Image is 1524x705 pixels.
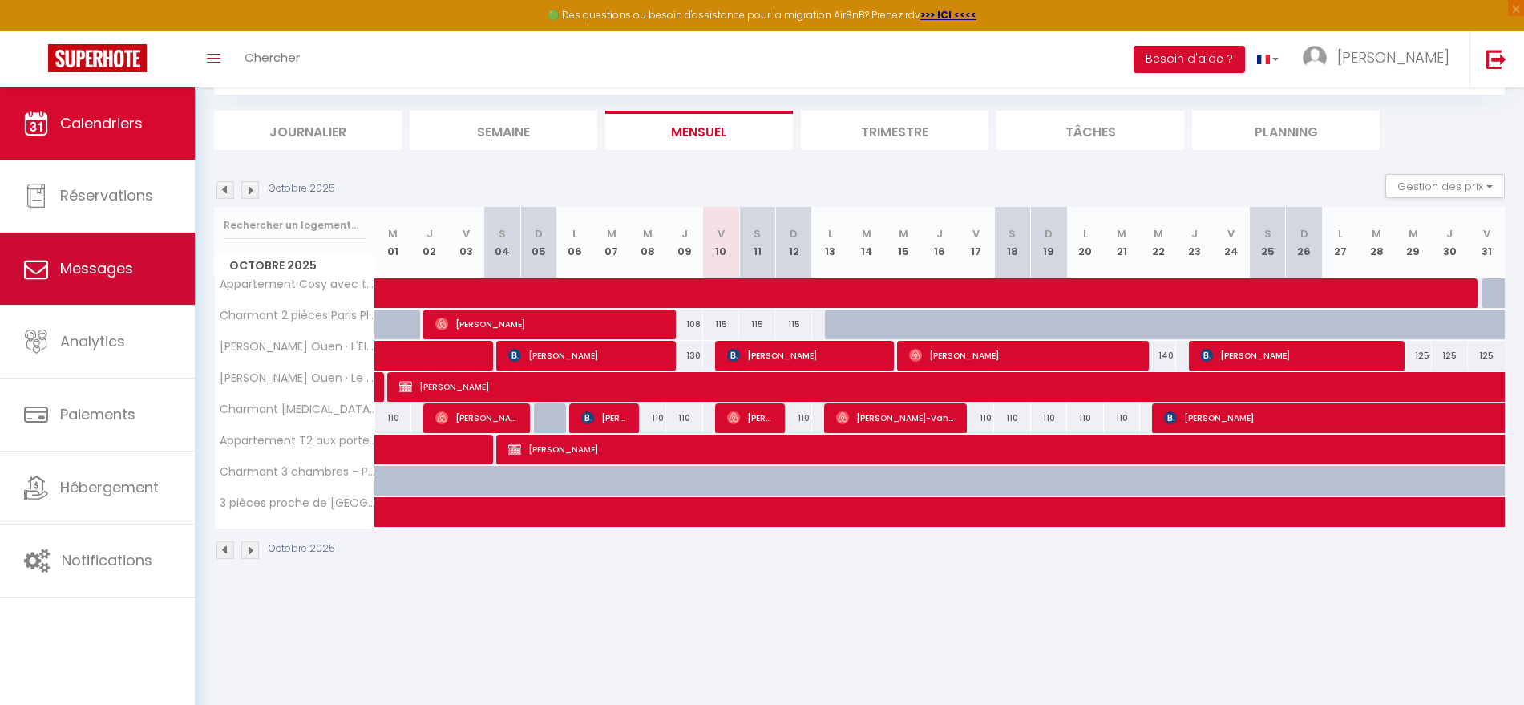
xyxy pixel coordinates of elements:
div: 115 [703,310,739,339]
input: Rechercher un logement... [224,211,366,240]
abbr: J [1191,226,1198,241]
abbr: V [1227,226,1235,241]
th: 02 [411,207,447,278]
p: Octobre 2025 [269,541,335,557]
th: 13 [812,207,848,278]
div: 108 [666,310,702,339]
th: 27 [1322,207,1358,278]
th: 07 [593,207,629,278]
abbr: M [899,226,908,241]
th: 05 [520,207,556,278]
abbr: M [1117,226,1126,241]
th: 11 [739,207,775,278]
span: [PERSON_NAME] [727,340,883,371]
th: 30 [1432,207,1468,278]
th: 08 [630,207,666,278]
abbr: L [1083,226,1088,241]
span: [PERSON_NAME] [435,309,664,339]
div: 110 [958,403,994,433]
img: logout [1486,49,1506,69]
span: Charmant [MEDICAL_DATA] proche [GEOGRAPHIC_DATA] [GEOGRAPHIC_DATA]/parking [217,403,378,415]
th: 28 [1359,207,1395,278]
span: Notifications [62,550,152,570]
abbr: S [499,226,506,241]
span: Calendriers [60,113,143,133]
abbr: L [828,226,833,241]
th: 09 [666,207,702,278]
span: 3 pièces proche de [GEOGRAPHIC_DATA] avec terrasse/Parking [217,497,378,509]
abbr: D [1045,226,1053,241]
span: Chercher [245,49,300,66]
span: Octobre 2025 [215,254,374,278]
th: 06 [557,207,593,278]
abbr: S [1009,226,1016,241]
th: 31 [1468,207,1505,278]
span: Hébergement [60,477,159,497]
div: 110 [630,403,666,433]
button: Besoin d'aide ? [1134,46,1245,73]
div: 110 [1067,403,1103,433]
abbr: M [607,226,616,241]
th: 25 [1249,207,1285,278]
div: 110 [1104,403,1140,433]
div: 110 [666,403,702,433]
abbr: M [862,226,871,241]
th: 10 [703,207,739,278]
div: 110 [775,403,811,433]
a: >>> ICI <<<< [920,8,976,22]
li: Semaine [410,111,597,150]
span: [PERSON_NAME] [1337,47,1449,67]
li: Trimestre [801,111,988,150]
div: 140 [1140,341,1176,371]
p: Octobre 2025 [269,181,335,197]
img: Super Booking [48,44,147,72]
th: 12 [775,207,811,278]
div: 115 [775,310,811,339]
th: 14 [848,207,884,278]
abbr: M [643,226,653,241]
abbr: M [1372,226,1381,241]
span: [PERSON_NAME]-Van-Can [836,403,956,433]
abbr: M [388,226,398,241]
th: 23 [1176,207,1212,278]
th: 15 [885,207,921,278]
abbr: S [754,226,761,241]
abbr: M [1154,226,1163,241]
span: Appartement T2 aux portes de [GEOGRAPHIC_DATA] privatif [217,435,378,447]
div: 110 [1031,403,1067,433]
th: 16 [921,207,957,278]
abbr: J [1446,226,1453,241]
a: Chercher [232,31,312,87]
abbr: J [426,226,433,241]
th: 22 [1140,207,1176,278]
th: 03 [447,207,483,278]
abbr: M [1409,226,1418,241]
div: 125 [1395,341,1431,371]
th: 01 [375,207,411,278]
th: 18 [994,207,1030,278]
span: [PERSON_NAME] Benfkih [PERSON_NAME] [435,403,519,433]
span: Appartement Cosy avec terrasse aux portes de [GEOGRAPHIC_DATA] [217,278,378,290]
abbr: V [1483,226,1490,241]
th: 21 [1104,207,1140,278]
li: Journalier [214,111,402,150]
abbr: S [1264,226,1271,241]
span: [PERSON_NAME] Ouen · Le Wooden Oasis - spacieux T2 aux portes de [GEOGRAPHIC_DATA] [217,372,378,384]
span: [PERSON_NAME] [727,403,775,433]
li: Tâches [996,111,1184,150]
span: Réservations [60,185,153,205]
abbr: V [972,226,980,241]
th: 20 [1067,207,1103,278]
span: Analytics [60,331,125,351]
li: Planning [1192,111,1380,150]
abbr: D [1300,226,1308,241]
button: Gestion des prix [1385,174,1505,198]
abbr: D [535,226,543,241]
span: [PERSON_NAME] [508,340,665,371]
a: ... [PERSON_NAME] [1291,31,1469,87]
span: [PERSON_NAME] Ouen · L'Elégante Oasis - grand T2 aux portes de [GEOGRAPHIC_DATA] [217,341,378,353]
div: 125 [1432,341,1468,371]
th: 26 [1286,207,1322,278]
div: 110 [994,403,1030,433]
